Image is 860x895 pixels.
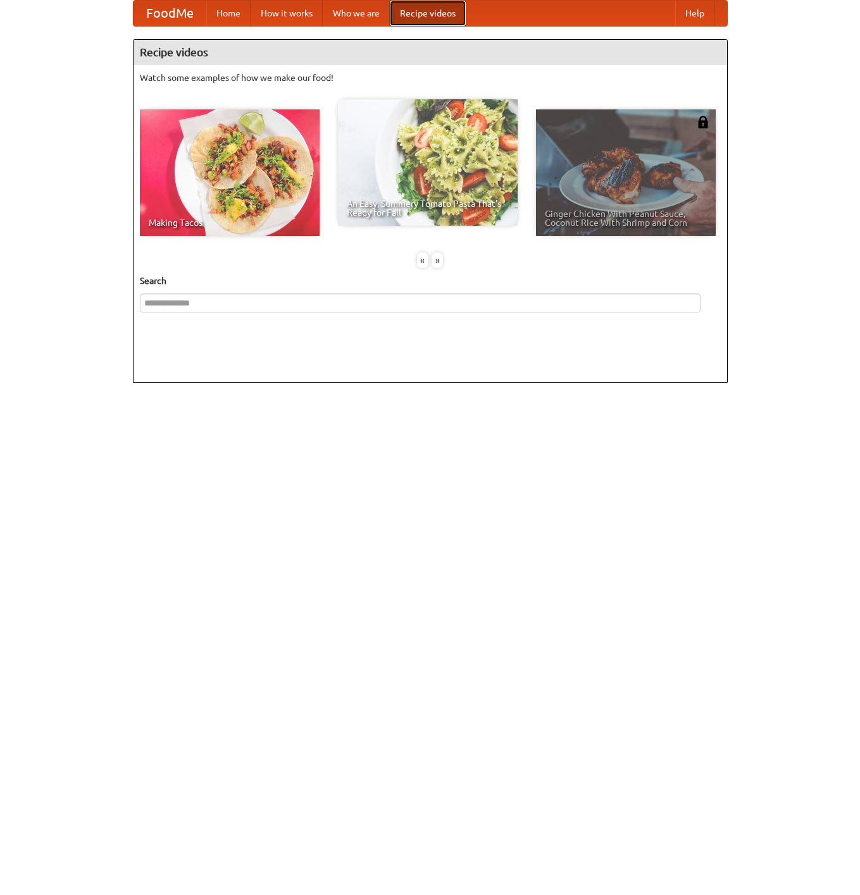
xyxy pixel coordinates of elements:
p: Watch some examples of how we make our food! [140,71,721,84]
a: FoodMe [134,1,206,26]
div: « [417,252,428,268]
div: » [432,252,443,268]
a: Home [206,1,251,26]
a: How it works [251,1,323,26]
a: Recipe videos [390,1,466,26]
a: Who we are [323,1,390,26]
img: 483408.png [697,116,709,128]
h4: Recipe videos [134,40,727,65]
h5: Search [140,275,721,287]
span: An Easy, Summery Tomato Pasta That's Ready for Fall [347,199,509,217]
span: Making Tacos [149,218,311,227]
a: Help [675,1,714,26]
a: An Easy, Summery Tomato Pasta That's Ready for Fall [338,99,518,226]
a: Making Tacos [140,109,320,236]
